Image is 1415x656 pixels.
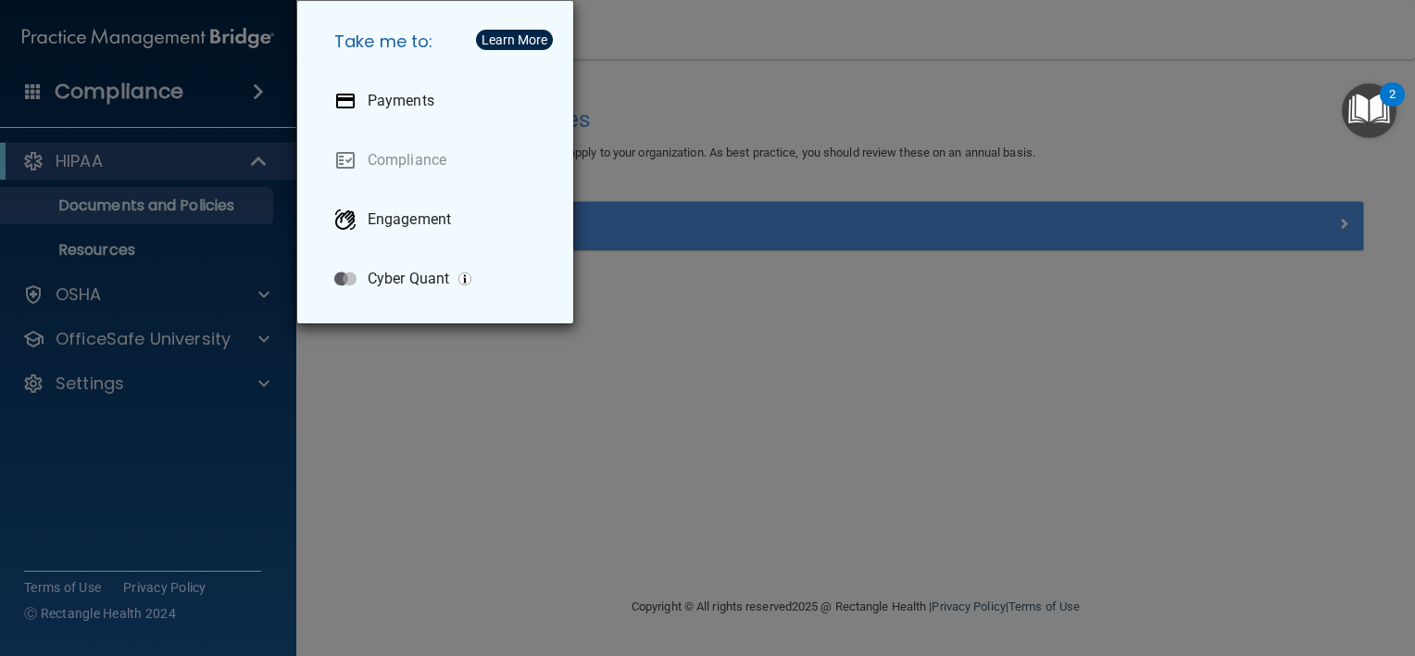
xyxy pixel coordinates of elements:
[368,210,451,229] p: Engagement
[319,16,558,68] h5: Take me to:
[368,270,449,288] p: Cyber Quant
[1389,95,1396,119] div: 2
[319,75,558,127] a: Payments
[319,134,558,186] a: Compliance
[476,30,553,50] button: Learn More
[1342,83,1396,138] button: Open Resource Center, 2 new notifications
[319,194,558,246] a: Engagement
[319,253,558,305] a: Cyber Quant
[1322,558,1393,628] iframe: Drift Widget Chat Controller
[368,92,434,110] p: Payments
[482,33,547,46] div: Learn More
